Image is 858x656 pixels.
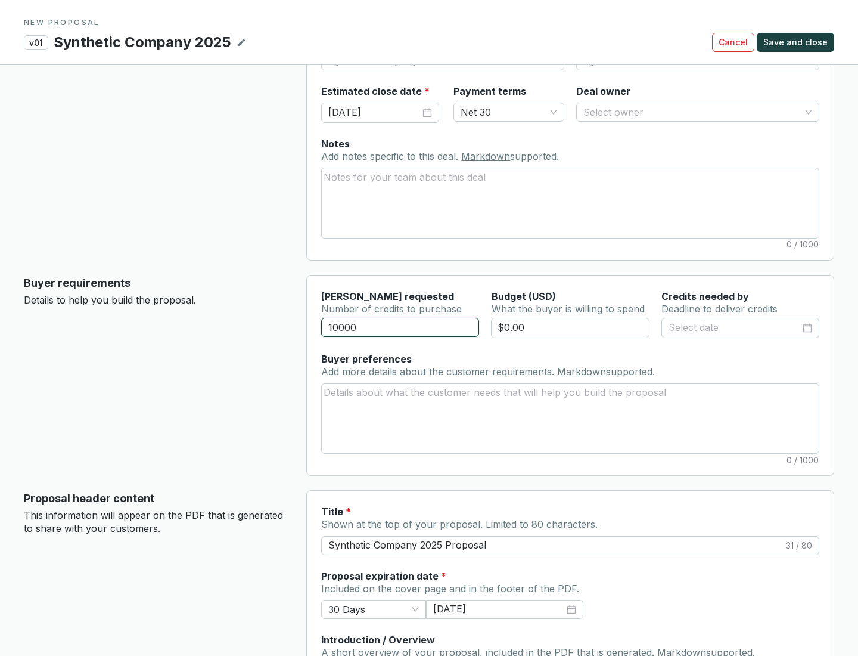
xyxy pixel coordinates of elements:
span: supported. [606,366,655,377]
input: Select date [669,320,800,336]
span: Budget (USD) [492,290,556,302]
p: Synthetic Company 2025 [53,32,232,52]
input: Select date [433,602,564,617]
span: Cancel [719,36,748,48]
span: Number of credits to purchase [321,303,462,315]
label: [PERSON_NAME] requested [321,290,454,303]
p: Details to help you build the proposal. [24,294,287,307]
label: Estimated close date [321,85,430,98]
p: Proposal header content [24,490,287,507]
p: Buyer requirements [24,275,287,292]
p: v01 [24,35,48,50]
a: Markdown [557,366,606,377]
p: This information will appear on the PDF that is generated to share with your customers. [24,509,287,535]
label: Credits needed by [661,290,749,303]
label: Deal owner [576,85,630,98]
label: Notes [321,137,350,150]
button: Cancel [712,33,754,52]
span: Add notes specific to this deal. [321,150,461,162]
label: Introduction / Overview [321,633,435,646]
span: Shown at the top of your proposal. Limited to 80 characters. [321,518,598,530]
span: Deadline to deliver credits [661,303,778,315]
span: Add more details about the customer requirements. [321,366,557,377]
span: supported. [510,150,559,162]
a: Markdown [461,150,510,162]
input: Select date [328,105,420,120]
button: Save and close [757,33,834,52]
label: Payment terms [453,85,526,98]
span: 31 / 80 [786,540,812,552]
span: Save and close [763,36,828,48]
label: Proposal expiration date [321,570,446,583]
span: Net 30 [461,103,557,121]
span: Included on the cover page and in the footer of the PDF. [321,583,579,595]
span: 30 Days [328,601,419,618]
label: Buyer preferences [321,352,412,366]
label: Title [321,505,351,518]
span: What the buyer is willing to spend [492,303,645,315]
p: NEW PROPOSAL [24,18,834,27]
